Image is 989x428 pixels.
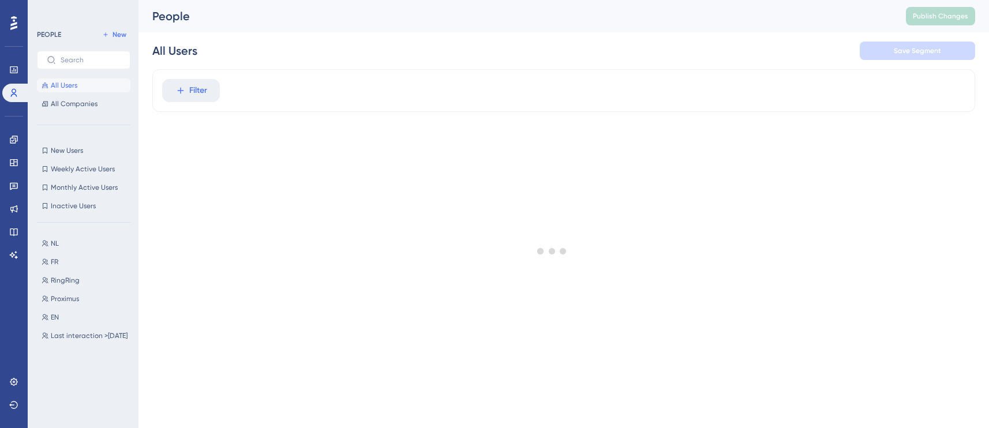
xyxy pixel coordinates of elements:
span: Monthly Active Users [51,183,118,192]
button: Publish Changes [906,7,975,25]
button: EN [37,310,137,324]
button: Weekly Active Users [37,162,130,176]
div: People [152,8,877,24]
button: NL [37,236,137,250]
button: All Users [37,78,130,92]
span: Proximus [51,294,79,303]
div: All Users [152,43,197,59]
span: New [113,30,126,39]
button: Last interaction >[DATE] [37,329,137,343]
button: FR [37,255,137,269]
button: Monthly Active Users [37,181,130,194]
button: Inactive Users [37,199,130,213]
div: PEOPLE [37,30,61,39]
span: Publish Changes [913,12,968,21]
span: Inactive Users [51,201,96,211]
button: New Users [37,144,130,157]
button: New [98,28,130,42]
button: Save Segment [860,42,975,60]
span: FR [51,257,58,266]
input: Search [61,56,121,64]
span: EN [51,313,59,322]
span: All Users [51,81,77,90]
button: All Companies [37,97,130,111]
span: Last interaction >[DATE] [51,331,128,340]
span: Weekly Active Users [51,164,115,174]
span: NL [51,239,59,248]
button: RingRing [37,273,137,287]
span: Save Segment [894,46,941,55]
span: New Users [51,146,83,155]
span: All Companies [51,99,98,108]
button: Proximus [37,292,137,306]
span: RingRing [51,276,80,285]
